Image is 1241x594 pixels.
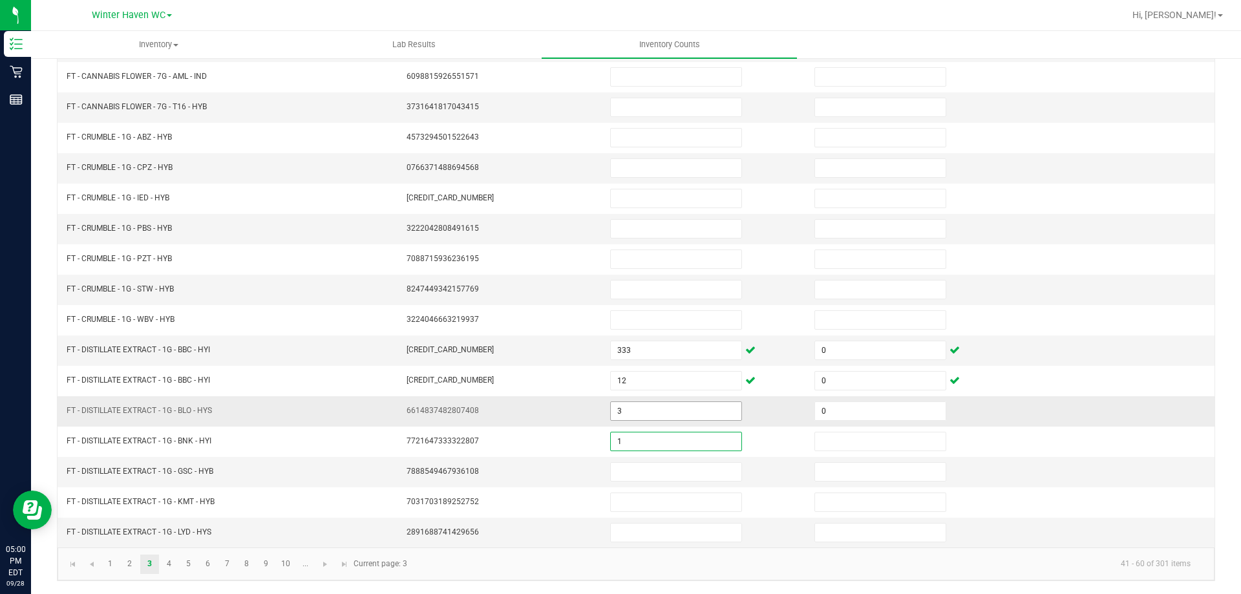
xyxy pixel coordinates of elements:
[67,436,211,445] span: FT - DISTILLATE EXTRACT - 1G - BNK - HYI
[407,133,479,142] span: 4573294501522643
[67,193,169,202] span: FT - CRUMBLE - 1G - IED - HYB
[67,284,174,293] span: FT - CRUMBLE - 1G - STW - HYB
[101,555,120,574] a: Page 1
[6,578,25,588] p: 09/28
[198,555,217,574] a: Page 6
[67,315,175,324] span: FT - CRUMBLE - 1G - WBV - HYB
[316,555,335,574] a: Go to the next page
[407,254,479,263] span: 7088715936236195
[160,555,178,574] a: Page 4
[407,436,479,445] span: 7721647333322807
[67,345,210,354] span: FT - DISTILLATE EXTRACT - 1G - BBC - HYI
[407,345,494,354] span: [CREDIT_CARD_NUMBER]
[622,39,717,50] span: Inventory Counts
[67,72,207,81] span: FT - CANNABIS FLOWER - 7G - AML - IND
[6,544,25,578] p: 05:00 PM EDT
[13,491,52,529] iframe: Resource center
[10,37,23,50] inline-svg: Inventory
[407,315,479,324] span: 3224046663219937
[92,10,165,21] span: Winter Haven WC
[407,102,479,111] span: 3731641817043415
[87,559,97,569] span: Go to the previous page
[120,555,139,574] a: Page 2
[67,224,172,233] span: FT - CRUMBLE - 1G - PBS - HYB
[58,547,1214,580] kendo-pager: Current page: 3
[407,497,479,506] span: 7031703189252752
[296,555,315,574] a: Page 11
[237,555,256,574] a: Page 8
[407,284,479,293] span: 8247449342157769
[82,555,101,574] a: Go to the previous page
[407,406,479,415] span: 6614837482807408
[415,553,1201,575] kendo-pager-info: 41 - 60 of 301 items
[407,467,479,476] span: 7888549467936108
[10,93,23,106] inline-svg: Reports
[218,555,237,574] a: Page 7
[335,555,354,574] a: Go to the last page
[67,527,211,536] span: FT - DISTILLATE EXTRACT - 1G - LYD - HYS
[67,406,212,415] span: FT - DISTILLATE EXTRACT - 1G - BLO - HYS
[542,31,797,58] a: Inventory Counts
[67,467,213,476] span: FT - DISTILLATE EXTRACT - 1G - GSC - HYB
[31,31,286,58] a: Inventory
[67,102,207,111] span: FT - CANNABIS FLOWER - 7G - T16 - HYB
[286,31,542,58] a: Lab Results
[320,559,330,569] span: Go to the next page
[277,555,295,574] a: Page 10
[67,497,215,506] span: FT - DISTILLATE EXTRACT - 1G - KMT - HYB
[67,163,173,172] span: FT - CRUMBLE - 1G - CPZ - HYB
[375,39,453,50] span: Lab Results
[1132,10,1216,20] span: Hi, [PERSON_NAME]!
[10,65,23,78] inline-svg: Retail
[339,559,350,569] span: Go to the last page
[67,376,210,385] span: FT - DISTILLATE EXTRACT - 1G - BBC - HYI
[67,254,172,263] span: FT - CRUMBLE - 1G - PZT - HYB
[257,555,275,574] a: Page 9
[407,163,479,172] span: 0766371488694568
[140,555,159,574] a: Page 3
[407,193,494,202] span: [CREDIT_CARD_NUMBER]
[68,559,78,569] span: Go to the first page
[32,39,286,50] span: Inventory
[63,555,82,574] a: Go to the first page
[407,72,479,81] span: 6098815926551571
[407,376,494,385] span: [CREDIT_CARD_NUMBER]
[407,527,479,536] span: 2891688741429656
[67,133,172,142] span: FT - CRUMBLE - 1G - ABZ - HYB
[179,555,198,574] a: Page 5
[407,224,479,233] span: 3222042808491615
